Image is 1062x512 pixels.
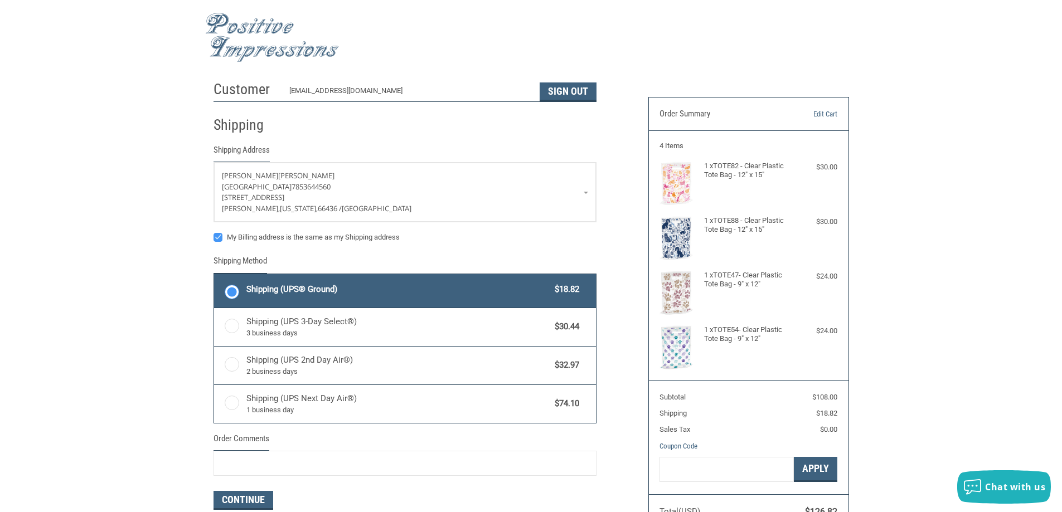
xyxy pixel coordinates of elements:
[289,85,528,101] div: [EMAIL_ADDRESS][DOMAIN_NAME]
[222,170,278,181] span: [PERSON_NAME]
[550,283,580,296] span: $18.82
[246,354,550,377] span: Shipping (UPS 2nd Day Air®)
[704,162,791,180] h4: 1 x TOTE82 - Clear Plastic Tote Bag - 12" x 15"
[659,142,837,150] h3: 4 Items
[246,328,550,339] span: 3 business days
[985,481,1045,493] span: Chat with us
[550,397,580,410] span: $74.10
[222,182,292,192] span: [GEOGRAPHIC_DATA]
[550,320,580,333] span: $30.44
[246,366,550,377] span: 2 business days
[214,491,273,510] button: Continue
[342,203,411,213] span: [GEOGRAPHIC_DATA]
[222,192,284,202] span: [STREET_ADDRESS]
[214,80,279,99] h2: Customer
[214,432,269,451] legend: Order Comments
[205,13,339,62] img: Positive Impressions
[659,457,794,482] input: Gift Certificate or Coupon Code
[780,109,837,120] a: Edit Cart
[292,182,331,192] span: 7853644560
[793,325,837,337] div: $24.00
[704,271,791,289] h4: 1 x TOTE47- Clear Plastic Tote Bag - 9" x 12"
[246,392,550,416] span: Shipping (UPS Next Day Air®)
[659,393,686,401] span: Subtotal
[659,409,687,417] span: Shipping
[246,404,550,416] span: 1 business day
[816,409,837,417] span: $18.82
[659,425,690,433] span: Sales Tax
[704,216,791,235] h4: 1 x TOTE88 - Clear Plastic Tote Bag - 12" x 15"
[793,271,837,282] div: $24.00
[278,170,334,181] span: [PERSON_NAME]
[540,82,597,101] button: Sign Out
[318,203,342,213] span: 66436 /
[793,216,837,227] div: $30.00
[214,255,267,273] legend: Shipping Method
[246,283,550,296] span: Shipping (UPS® Ground)
[704,325,791,344] h4: 1 x TOTE54- Clear Plastic Tote Bag - 9" x 12"
[214,163,596,222] a: Enter or select a different address
[214,233,597,242] label: My Billing address is the same as my Shipping address
[957,470,1051,504] button: Chat with us
[794,457,837,482] button: Apply
[280,203,318,213] span: [US_STATE],
[659,442,697,450] a: Coupon Code
[793,162,837,173] div: $30.00
[246,315,550,339] span: Shipping (UPS 3-Day Select®)
[659,109,780,120] h3: Order Summary
[820,425,837,433] span: $0.00
[222,203,280,213] span: [PERSON_NAME],
[214,116,279,134] h2: Shipping
[550,359,580,372] span: $32.97
[214,144,270,162] legend: Shipping Address
[812,393,837,401] span: $108.00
